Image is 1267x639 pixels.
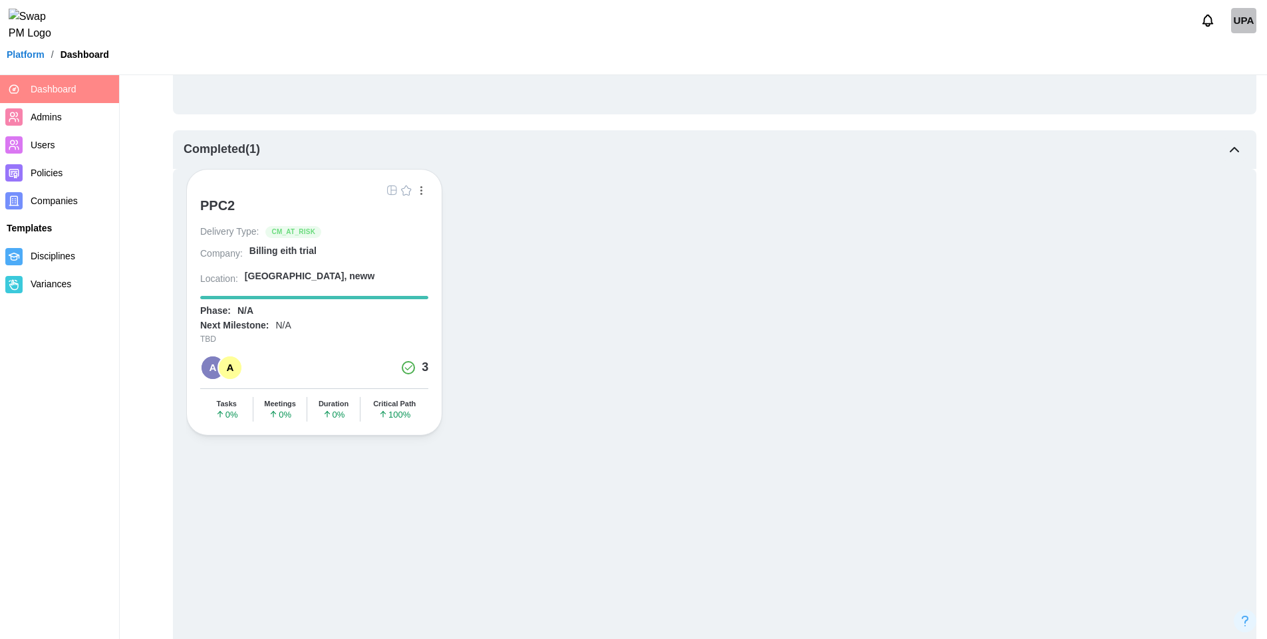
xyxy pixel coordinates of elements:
span: Policies [31,168,63,178]
span: Users [31,140,55,150]
div: [GEOGRAPHIC_DATA], neww [245,270,375,283]
div: Templates [7,221,112,236]
span: Dashboard [31,84,76,94]
div: A [219,356,241,379]
img: Empty Star [401,185,412,195]
span: 0 % [215,410,238,419]
div: Critical Path [373,400,416,408]
span: 0 % [269,410,291,419]
span: Variances [31,279,71,289]
img: Grid Icon [386,185,397,195]
span: 0 % [323,410,345,419]
span: Admins [31,112,62,122]
div: / [51,50,54,59]
div: Completed ( 1 ) [184,140,260,159]
a: PPC2 [200,197,428,225]
div: Billing eith trial [249,245,317,258]
button: Empty Star [399,183,414,197]
div: PPC2 [200,197,235,213]
div: Phase: [200,305,231,318]
button: Notifications [1197,9,1219,32]
a: Platform [7,50,45,59]
div: Delivery Type: [200,225,259,239]
div: TBD [200,333,428,346]
span: Companies [31,195,78,206]
span: Disciplines [31,251,75,261]
button: Grid Icon [384,183,399,197]
span: 100 % [378,410,410,419]
div: N/A [275,319,291,332]
a: Umar platform admin [1231,8,1256,33]
div: 3 [422,358,428,377]
div: A [202,356,224,379]
div: Meetings [264,400,296,408]
div: Location: [200,273,238,286]
div: UPA [1231,8,1256,33]
img: Swap PM Logo [9,9,63,42]
div: Dashboard [61,50,109,59]
div: Tasks [217,400,237,408]
div: N/A [237,305,253,318]
div: Company: [200,247,243,261]
div: Next Milestone: [200,319,269,332]
span: CM_AT_RISK [271,227,315,237]
a: Billing eith trial [249,245,428,263]
div: Duration [319,400,349,408]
